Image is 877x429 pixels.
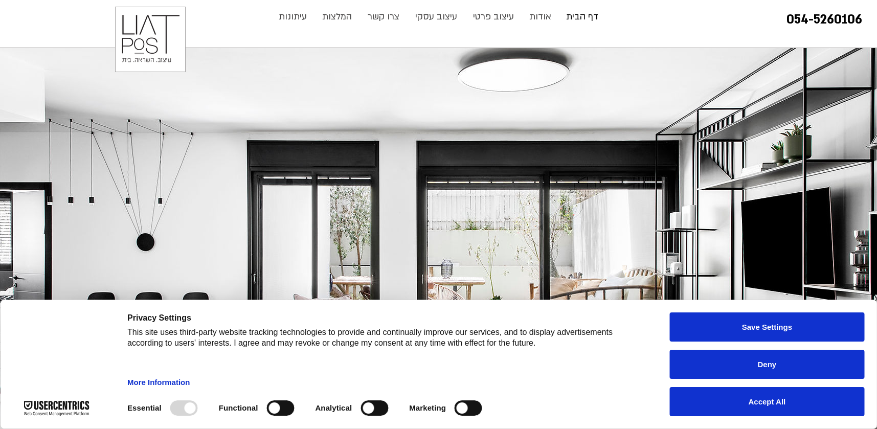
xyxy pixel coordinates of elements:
[274,7,312,27] p: עיתונות
[524,7,556,27] p: אודות
[410,7,462,27] p: עיצוב עסקי
[271,7,314,27] a: עיתונות
[271,7,606,27] nav: אתר
[522,7,559,27] a: אודות
[465,7,522,27] a: עיצוב פרטי
[561,7,603,27] p: דף הבית
[314,7,360,27] a: המלצות
[559,7,606,27] a: דף הבית
[408,7,465,27] a: עיצוב עסקי
[317,7,357,27] p: המלצות
[360,7,408,27] a: צרו קשר
[468,7,519,27] p: עיצוב פרטי
[363,7,404,27] p: צרו קשר
[786,11,862,28] a: 054-5260106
